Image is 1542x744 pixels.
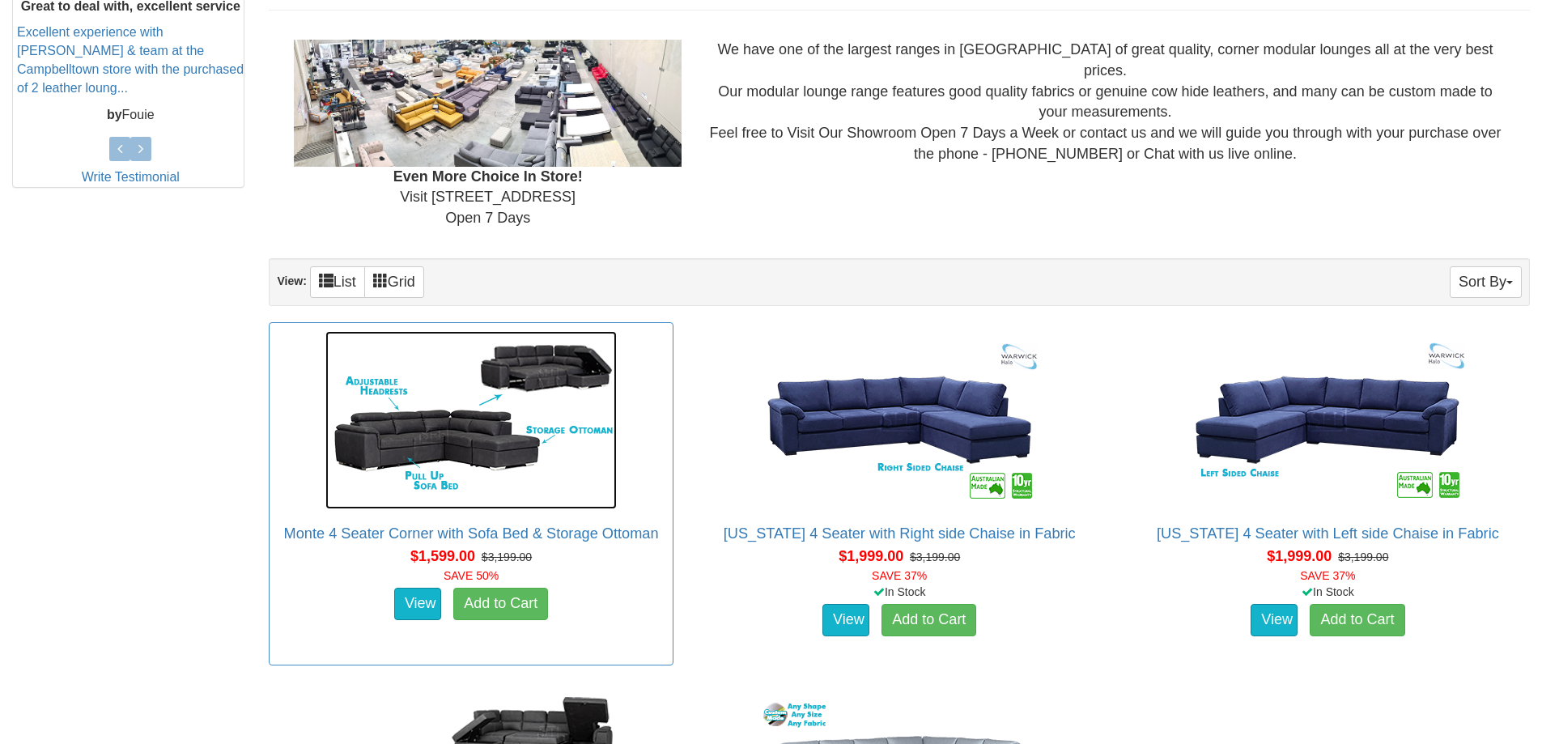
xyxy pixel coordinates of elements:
[910,551,960,563] del: $3,199.00
[724,525,1076,542] a: [US_STATE] 4 Seater with Right side Chaise in Fabric
[482,551,532,563] del: $3,199.00
[1182,331,1473,509] img: Arizona 4 Seater with Left side Chaise in Fabric
[1123,584,1533,600] div: In Stock
[695,584,1105,600] div: In Stock
[694,40,1517,164] div: We have one of the largest ranges in [GEOGRAPHIC_DATA] of great quality, corner modular lounges a...
[364,266,424,298] a: Grid
[1157,525,1499,542] a: [US_STATE] 4 Seater with Left side Chaise in Fabric
[839,548,903,564] span: $1,999.00
[310,266,365,298] a: List
[282,40,694,229] div: Visit [STREET_ADDRESS] Open 7 Days
[453,588,548,620] a: Add to Cart
[17,26,244,96] a: Excellent experience with [PERSON_NAME] & team at the Campbelltown store with the purchased of 2 ...
[881,604,976,636] a: Add to Cart
[1267,548,1332,564] span: $1,999.00
[410,548,475,564] span: $1,599.00
[277,274,306,287] strong: View:
[394,588,441,620] a: View
[1300,569,1355,582] font: SAVE 37%
[1251,604,1298,636] a: View
[17,106,244,125] p: Fouie
[1310,604,1404,636] a: Add to Cart
[822,604,869,636] a: View
[754,331,1045,509] img: Arizona 4 Seater with Right side Chaise in Fabric
[393,168,583,185] b: Even More Choice In Store!
[1338,551,1388,563] del: $3,199.00
[872,569,927,582] font: SAVE 37%
[325,331,617,509] img: Monte 4 Seater Corner with Sofa Bed & Storage Ottoman
[444,569,499,582] font: SAVE 50%
[294,40,682,166] img: Showroom
[107,108,122,121] b: by
[284,525,659,542] a: Monte 4 Seater Corner with Sofa Bed & Storage Ottoman
[82,170,180,184] a: Write Testimonial
[1450,266,1522,298] button: Sort By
